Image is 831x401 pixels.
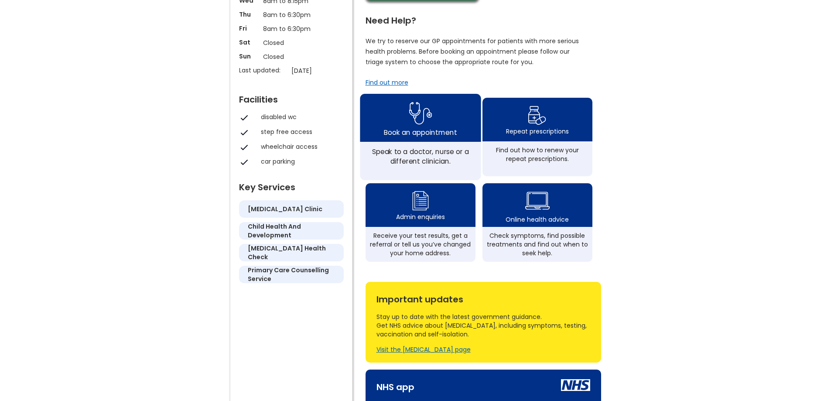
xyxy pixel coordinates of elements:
[409,99,432,127] img: book appointment icon
[396,212,445,221] div: Admin enquiries
[239,24,259,33] p: Fri
[487,231,588,257] div: Check symptoms, find possible treatments and find out when to seek help.
[482,183,592,262] a: health advice iconOnline health adviceCheck symptoms, find possible treatments and find out when ...
[261,157,339,166] div: car parking
[248,244,335,261] h5: [MEDICAL_DATA] health check
[263,10,320,20] p: 8am to 6:30pm
[263,24,320,34] p: 8am to 6:30pm
[239,38,259,47] p: Sat
[411,189,430,212] img: admin enquiry icon
[366,78,408,87] a: Find out more
[376,378,414,391] div: NHS app
[360,94,481,180] a: book appointment icon Book an appointmentSpeak to a doctor, nurse or a different clinician.
[261,142,339,151] div: wheelchair access
[376,345,471,354] a: Visit the [MEDICAL_DATA] page
[528,104,547,127] img: repeat prescription icon
[506,215,569,224] div: Online health advice
[263,38,320,48] p: Closed
[506,127,569,136] div: Repeat prescriptions
[261,127,339,136] div: step free access
[239,10,259,19] p: Thu
[263,52,320,62] p: Closed
[366,12,592,25] div: Need Help?
[239,91,344,104] div: Facilities
[291,66,348,75] p: [DATE]
[482,98,592,176] a: repeat prescription iconRepeat prescriptionsFind out how to renew your repeat prescriptions.
[239,178,344,192] div: Key Services
[376,312,590,339] div: Stay up to date with the latest government guidance. Get NHS advice about [MEDICAL_DATA], includi...
[239,66,287,75] p: Last updated:
[261,113,339,121] div: disabled wc
[376,291,590,304] div: Important updates
[561,379,590,391] img: nhs icon white
[248,266,335,283] h5: primary care counselling service
[384,127,457,137] div: Book an appointment
[365,147,476,166] div: Speak to a doctor, nurse or a different clinician.
[248,222,335,240] h5: child health and development
[525,186,550,215] img: health advice icon
[366,36,579,67] p: We try to reserve our GP appointments for patients with more serious health problems. Before book...
[366,183,475,262] a: admin enquiry iconAdmin enquiriesReceive your test results, get a referral or tell us you’ve chan...
[370,231,471,257] div: Receive your test results, get a referral or tell us you’ve changed your home address.
[239,52,259,61] p: Sun
[487,146,588,163] div: Find out how to renew your repeat prescriptions.
[248,205,322,213] h5: [MEDICAL_DATA] clinic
